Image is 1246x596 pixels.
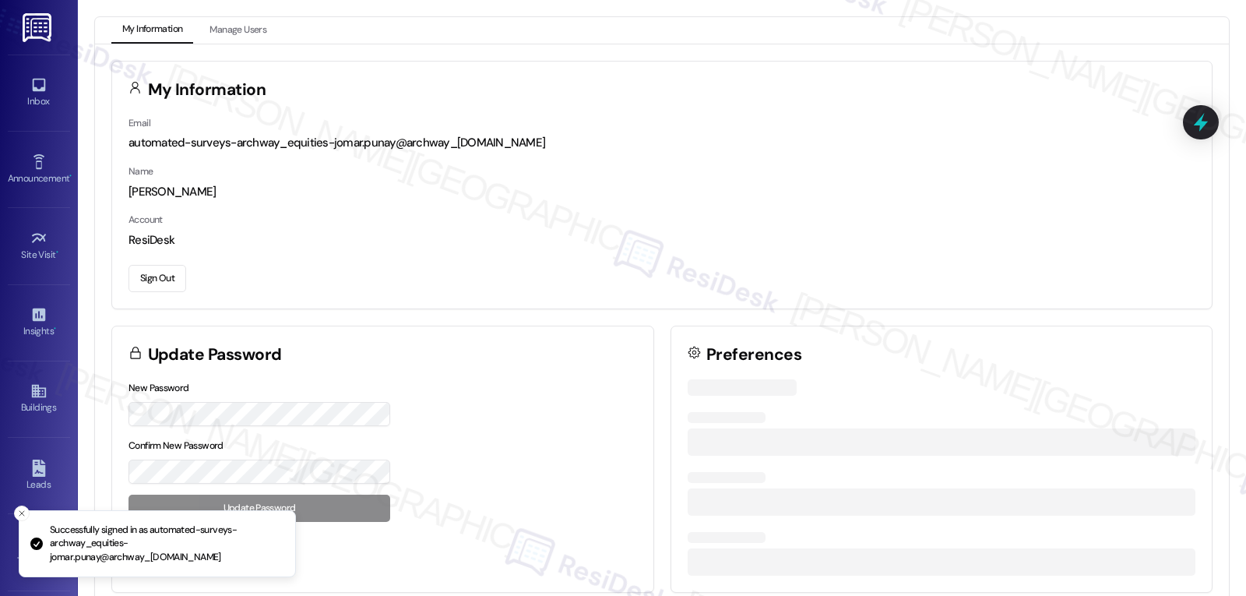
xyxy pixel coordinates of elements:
[8,531,70,573] a: Templates •
[148,82,266,98] h3: My Information
[54,323,56,334] span: •
[148,347,282,363] h3: Update Password
[128,213,163,226] label: Account
[69,171,72,182] span: •
[128,135,1195,151] div: automated-surveys-archway_equities-jomar.punay@archway_[DOMAIN_NAME]
[199,17,277,44] button: Manage Users
[14,506,30,521] button: Close toast
[128,184,1195,200] div: [PERSON_NAME]
[128,382,189,394] label: New Password
[50,524,283,565] p: Successfully signed in as automated-surveys-archway_equities-jomar.punay@archway_[DOMAIN_NAME]
[8,225,70,267] a: Site Visit •
[8,302,70,344] a: Insights •
[128,265,186,292] button: Sign Out
[128,232,1195,249] div: ResiDesk
[706,347,801,363] h3: Preferences
[128,439,224,452] label: Confirm New Password
[8,72,70,114] a: Inbox
[128,165,153,178] label: Name
[56,247,58,258] span: •
[111,17,193,44] button: My Information
[23,13,55,42] img: ResiDesk Logo
[8,455,70,497] a: Leads
[8,378,70,420] a: Buildings
[128,117,150,129] label: Email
